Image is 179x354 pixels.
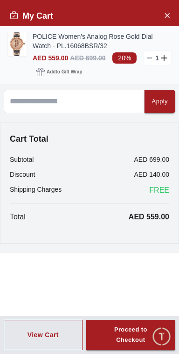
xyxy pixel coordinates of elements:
p: Total [10,211,26,223]
span: 20% [112,52,137,64]
img: ... [8,32,27,56]
button: View Cart [4,320,83,351]
button: Proceed to Checkout [86,320,175,351]
p: Shipping Charges [10,185,62,196]
div: Apply [152,96,168,107]
h2: My Cart [9,9,53,22]
span: FREE [149,185,169,196]
button: Apply [145,90,175,113]
p: Discount [10,170,35,179]
div: Chat Widget [151,326,172,347]
h4: Cart Total [10,132,169,145]
p: AED 559.00 [129,211,169,223]
span: AED 699.00 [70,54,105,62]
a: POLICE Women's Analog Rose Gold Dial Watch - PL.16068BSR/32 [33,32,172,51]
span: Add to Gift Wrap [47,67,82,77]
p: 1 [153,53,161,63]
div: View Cart [28,330,59,340]
span: AED 559.00 [33,54,68,62]
div: Proceed to Checkout [103,325,158,346]
p: Subtotal [10,155,34,164]
button: Addto Gift Wrap [33,65,86,79]
p: AED 140.00 [134,170,170,179]
button: Close Account [159,7,174,22]
p: AED 699.00 [134,155,170,164]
